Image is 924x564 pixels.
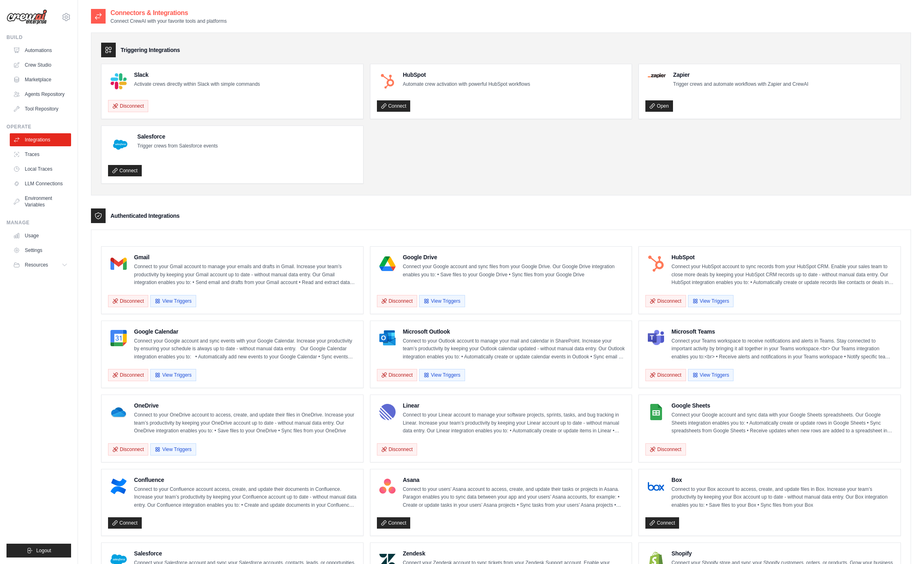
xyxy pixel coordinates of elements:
img: Salesforce Logo [110,135,130,154]
a: Connect [645,517,679,529]
img: Slack Logo [110,73,127,89]
h4: Google Sheets [671,401,894,410]
button: Disconnect [108,295,148,307]
button: View Triggers [688,295,734,307]
p: Connect to your Linear account to manage your software projects, sprints, tasks, and bug tracking... [403,411,625,435]
img: Google Sheets Logo [648,404,664,420]
span: Resources [25,262,48,268]
a: Open [645,100,673,112]
a: Connect [377,517,411,529]
button: Disconnect [645,443,686,456]
a: Automations [10,44,71,57]
div: Operate [6,124,71,130]
img: Logo [6,9,47,25]
div: Manage [6,219,71,226]
h4: Salesforce [137,132,218,141]
h4: OneDrive [134,401,357,410]
button: Logout [6,544,71,557]
h3: Triggering Integrations [121,46,180,54]
h4: Zendesk [403,549,625,557]
img: Google Drive Logo [379,256,396,272]
h2: Connectors & Integrations [110,8,227,18]
p: Automate crew activation with powerful HubSpot workflows [403,80,530,89]
h4: Google Calendar [134,328,357,336]
p: Connect to your Box account to access, create, and update files in Box. Increase your team’s prod... [671,486,894,510]
img: HubSpot Logo [648,256,664,272]
p: Connect CrewAI with your favorite tools and platforms [110,18,227,24]
a: Agents Repository [10,88,71,101]
img: Linear Logo [379,404,396,420]
a: Connect [108,165,142,176]
p: Connect to your users’ Asana account to access, create, and update their tasks or projects in Asa... [403,486,625,510]
p: Connect your Google account and sync data with your Google Sheets spreadsheets. Our Google Sheets... [671,411,894,435]
a: Connect [108,517,142,529]
img: Microsoft Teams Logo [648,330,664,346]
a: Tool Repository [10,102,71,115]
p: Connect to your OneDrive account to access, create, and update their files in OneDrive. Increase ... [134,411,357,435]
button: Disconnect [377,369,417,381]
button: Disconnect [108,369,148,381]
a: Integrations [10,133,71,146]
button: View Triggers [150,295,196,307]
p: Connect to your Gmail account to manage your emails and drafts in Gmail. Increase your team’s pro... [134,263,357,287]
span: Logout [36,547,51,554]
button: View Triggers [419,295,465,307]
h4: Gmail [134,253,357,261]
a: Environment Variables [10,192,71,211]
h4: Microsoft Outlook [403,328,625,336]
p: Connect your HubSpot account to sync records from your HubSpot CRM. Enable your sales team to clo... [671,263,894,287]
h4: Confluence [134,476,357,484]
p: Trigger crews from Salesforce events [137,142,218,150]
button: Disconnect [108,443,148,456]
h4: HubSpot [403,71,530,79]
h4: Google Drive [403,253,625,261]
h3: Authenticated Integrations [110,212,180,220]
img: Box Logo [648,478,664,495]
a: LLM Connections [10,177,71,190]
button: Disconnect [645,295,686,307]
p: Activate crews directly within Slack with simple commands [134,80,260,89]
p: Connect your Google account and sync files from your Google Drive. Our Google Drive integration e... [403,263,625,279]
img: Google Calendar Logo [110,330,127,346]
a: Traces [10,148,71,161]
p: Connect your Google account and sync events with your Google Calendar. Increase your productivity... [134,337,357,361]
p: Connect to your Confluence account access, create, and update their documents in Confluence. Incr... [134,486,357,510]
h4: Salesforce [134,549,357,557]
img: Asana Logo [379,478,396,495]
button: Disconnect [645,369,686,381]
h4: Zapier [673,71,808,79]
h4: Microsoft Teams [671,328,894,336]
button: View Triggers [688,369,734,381]
button: Disconnect [377,295,417,307]
h4: Linear [403,401,625,410]
a: Connect [377,100,411,112]
img: Zapier Logo [648,73,666,78]
button: Disconnect [377,443,417,456]
a: Usage [10,229,71,242]
button: Resources [10,258,71,271]
img: Microsoft Outlook Logo [379,330,396,346]
button: Disconnect [108,100,148,112]
img: Confluence Logo [110,478,127,495]
a: Settings [10,244,71,257]
a: Local Traces [10,163,71,176]
button: View Triggers [150,369,196,381]
h4: Shopify [671,549,894,557]
div: Build [6,34,71,41]
p: Trigger crews and automate workflows with Zapier and CrewAI [673,80,808,89]
p: Connect your Teams workspace to receive notifications and alerts in Teams. Stay connected to impo... [671,337,894,361]
p: Connect to your Outlook account to manage your mail and calendar in SharePoint. Increase your tea... [403,337,625,361]
h4: Slack [134,71,260,79]
button: View Triggers [150,443,196,456]
a: Crew Studio [10,59,71,72]
h4: Box [671,476,894,484]
img: HubSpot Logo [379,73,396,89]
a: Marketplace [10,73,71,86]
h4: HubSpot [671,253,894,261]
img: OneDrive Logo [110,404,127,420]
img: Gmail Logo [110,256,127,272]
button: View Triggers [419,369,465,381]
h4: Asana [403,476,625,484]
